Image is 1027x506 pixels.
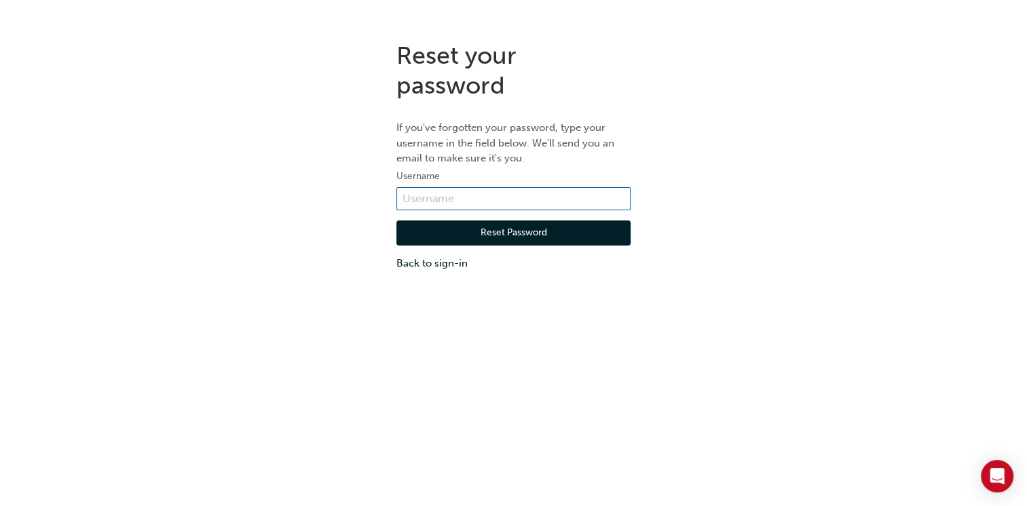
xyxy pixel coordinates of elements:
[396,41,631,100] h1: Reset your password
[981,460,1013,492] div: Open Intercom Messenger
[396,220,631,246] button: Reset Password
[396,187,631,210] input: Username
[396,120,631,166] p: If you've forgotten your password, type your username in the field below. We'll send you an email...
[396,256,631,271] a: Back to sign-in
[396,168,631,184] label: Username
